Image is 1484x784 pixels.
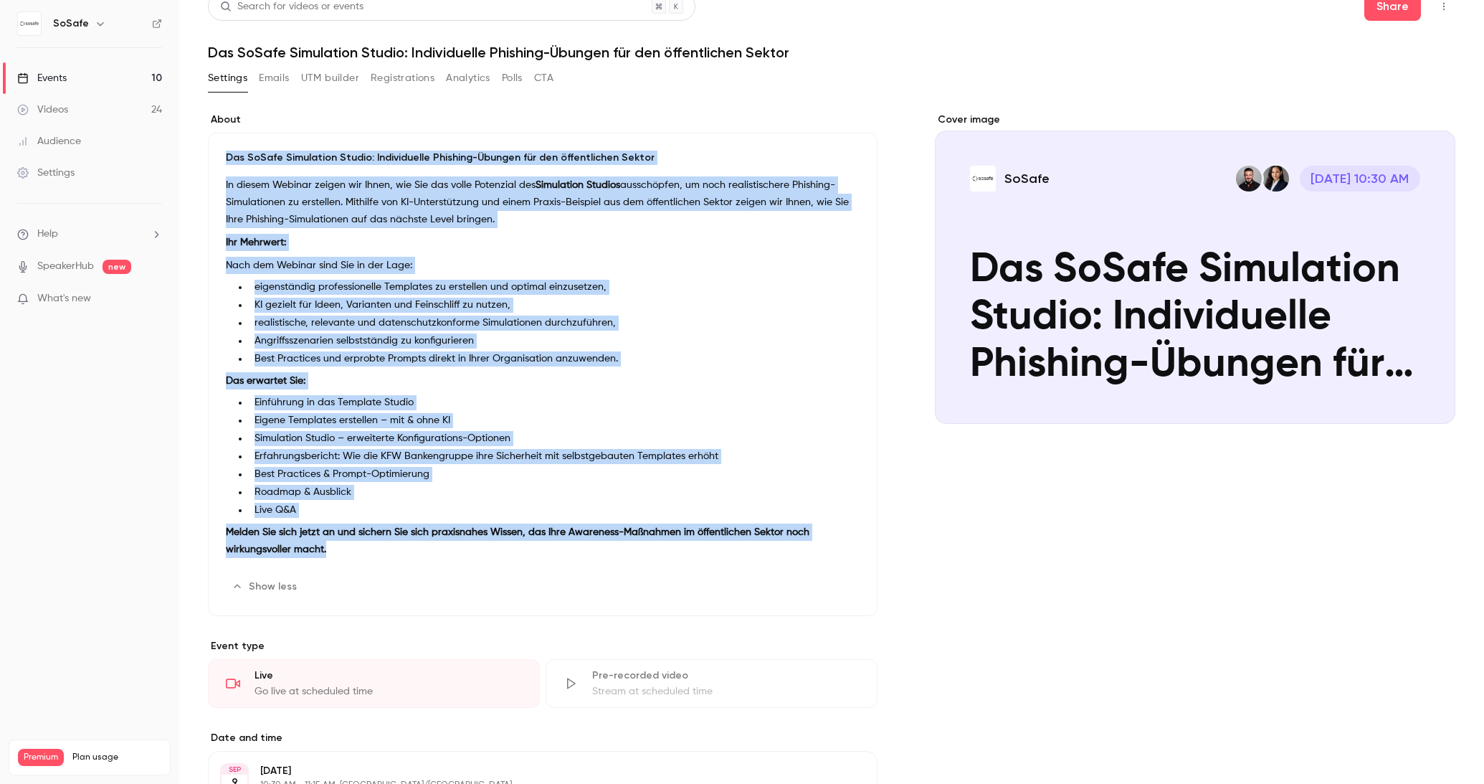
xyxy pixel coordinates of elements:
[260,764,802,778] p: [DATE]
[935,113,1455,127] label: Cover image
[935,113,1455,424] section: Cover image
[17,227,162,242] li: help-dropdown-opener
[255,669,522,683] div: Live
[259,67,289,90] button: Emails
[249,334,860,349] li: Angriffsszenarien selbstständig zu konfigurieren
[249,449,860,464] li: Erfahrungsbericht: Wie die KFW Bankengruppe ihre Sicherheit mit selbstgebauten Templates erhöht
[226,151,860,165] p: Das SoSafe Simulation Studio: Individuelle Phishing-Übungen für den öffentlichen Sektor
[249,431,860,446] li: Simulation Studio – erweiterte Konfigurations-Optionen
[249,280,860,295] li: eigenständig professionelle Templates zu erstellen und optimal einzusetzen,
[103,260,131,274] span: new
[255,684,522,699] div: Go live at scheduled time
[226,176,860,228] p: In diesem Webinar zeigen wir Ihnen, wie Sie das volle Potenzial des ausschöpfen, um noch realisti...
[226,376,305,386] strong: Das erwartet Sie:
[17,134,81,148] div: Audience
[371,67,434,90] button: Registrations
[37,259,94,274] a: SpeakerHub
[226,257,860,274] p: Nach dem Webinar sind Sie in der Lage:
[249,467,860,482] li: Best Practices & Prompt-Optimierung
[546,659,877,708] div: Pre-recorded videoStream at scheduled time
[592,684,860,699] div: Stream at scheduled time
[17,166,75,180] div: Settings
[249,485,860,500] li: Roadmap & Ausblick
[18,749,64,766] span: Premium
[208,639,877,653] p: Event type
[226,527,809,554] strong: Melden Sie sich jetzt an und sichern Sie sich praxisnahes Wissen, das Ihre Awareness-Maßnahmen im...
[17,103,68,117] div: Videos
[226,575,305,598] button: Show less
[72,752,161,763] span: Plan usage
[249,395,860,410] li: Einführung in das Template Studio
[208,113,877,127] label: About
[208,67,247,90] button: Settings
[536,180,620,190] strong: Simulation Studios
[534,67,553,90] button: CTA
[249,413,860,428] li: Eigene Templates erstellen – mit & ohne KI
[145,293,162,306] iframe: Noticeable Trigger
[226,237,286,247] strong: Ihr Mehrwert:
[592,669,860,683] div: Pre-recorded video
[18,12,41,35] img: SoSafe
[249,298,860,313] li: KI gezielt für Ideen, Varianten und Feinschliff zu nutzen,
[446,67,490,90] button: Analytics
[502,67,523,90] button: Polls
[249,316,860,331] li: realistische, relevante und datenschutzkonforme Simulationen durchzuführen,
[208,659,540,708] div: LiveGo live at scheduled time
[53,16,89,31] h6: SoSafe
[301,67,359,90] button: UTM builder
[208,44,1455,61] h1: Das SoSafe Simulation Studio: Individuelle Phishing-Übungen für den öffentlichen Sektor
[17,71,67,85] div: Events
[249,351,860,367] li: Best Practices und erprobte Prompts direkt in Ihrer Organisation anzuwenden.
[208,731,877,745] label: Date and time
[37,227,58,242] span: Help
[37,291,91,306] span: What's new
[249,503,860,518] li: Live Q&A
[222,765,247,775] div: SEP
